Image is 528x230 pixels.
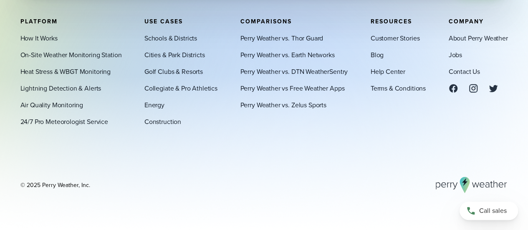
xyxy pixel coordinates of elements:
a: Heat Stress & WBGT Monitoring [20,66,111,76]
a: Schools & Districts [144,33,197,43]
span: Resources [371,17,412,25]
a: Perry Weather vs. Earth Networks [240,50,334,60]
a: Collegiate & Pro Athletics [144,83,217,93]
a: Customer Stories [371,33,420,43]
a: Jobs [448,50,462,60]
a: Perry Weather vs. Thor Guard [240,33,323,43]
span: Platform [20,17,58,25]
a: Cities & Park Districts [144,50,205,60]
a: On-Site Weather Monitoring Station [20,50,122,60]
a: Call sales [460,202,518,220]
a: Lightning Detection & Alerts [20,83,101,93]
a: Construction [144,116,181,126]
a: Terms & Conditions [371,83,426,93]
div: © 2025 Perry Weather, Inc. [20,181,90,189]
span: Comparisons [240,17,291,25]
a: Help Center [371,66,405,76]
a: Contact Us [448,66,480,76]
span: Company [448,17,483,25]
span: Use Cases [144,17,183,25]
a: 24/7 Pro Meteorologist Service [20,116,108,126]
a: Energy [144,100,164,110]
span: Call sales [479,206,507,216]
a: Air Quality Monitoring [20,100,83,110]
a: Perry Weather vs Free Weather Apps [240,83,344,93]
a: Blog [371,50,384,60]
a: How It Works [20,33,58,43]
a: Perry Weather vs. DTN WeatherSentry [240,66,348,76]
a: About Perry Weather [448,33,508,43]
a: Perry Weather vs. Zelus Sports [240,100,326,110]
a: Golf Clubs & Resorts [144,66,203,76]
